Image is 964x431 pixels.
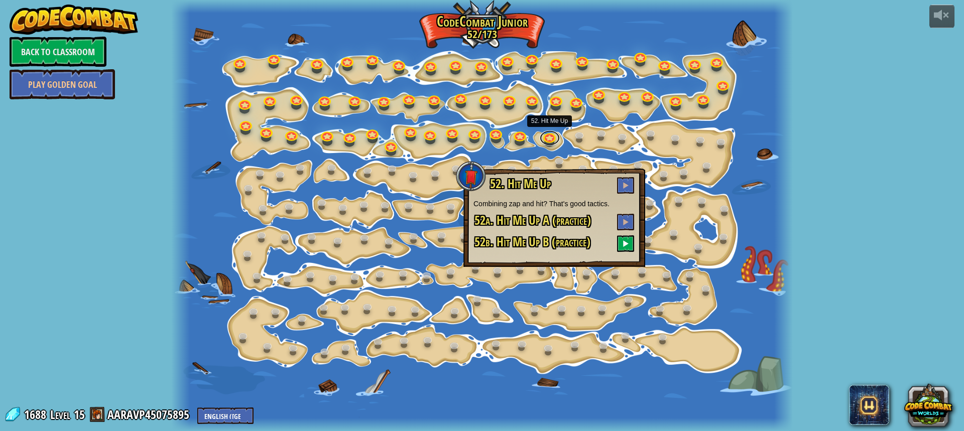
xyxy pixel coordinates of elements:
button: Adjust volume [929,5,954,28]
span: Level [50,406,70,423]
button: Play [617,177,634,194]
button: Play [617,235,634,252]
span: 52b. Hit Me Up B (practice) [474,233,590,250]
a: Play Golden Goal [10,69,115,99]
img: CodeCombat - Learn how to code by playing a game [10,5,138,35]
span: 52a. Hit Me Up A (practice) [474,212,591,229]
button: Play [617,214,634,230]
span: 1688 [24,406,49,422]
a: Back to Classroom [10,37,106,67]
span: 52. Hit Me Up [490,175,551,192]
p: Combining zap and hit? That's good tactics. [473,199,635,209]
span: 15 [74,406,85,422]
a: AARAVP45075895 [107,406,192,422]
